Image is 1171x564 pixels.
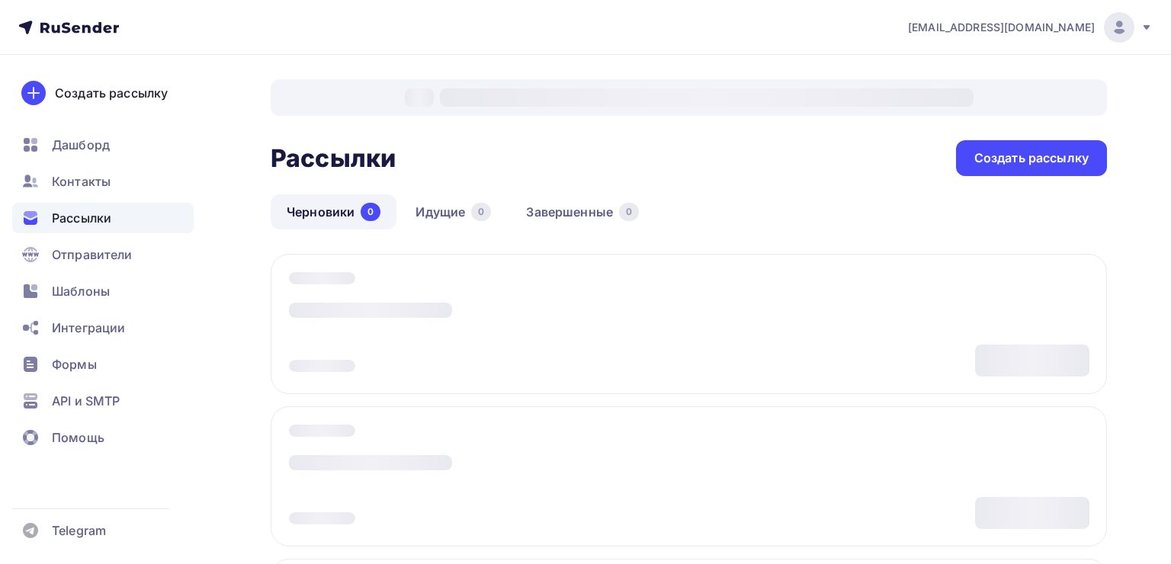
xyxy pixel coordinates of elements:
[510,194,655,229] a: Завершенные0
[12,166,194,197] a: Контакты
[12,130,194,160] a: Дашборд
[361,203,380,221] div: 0
[52,355,97,373] span: Формы
[55,84,168,102] div: Создать рассылку
[12,349,194,380] a: Формы
[471,203,491,221] div: 0
[52,428,104,447] span: Помощь
[271,194,396,229] a: Черновики0
[52,172,111,191] span: Контакты
[52,209,111,227] span: Рассылки
[908,12,1153,43] a: [EMAIL_ADDRESS][DOMAIN_NAME]
[52,136,110,154] span: Дашборд
[52,282,110,300] span: Шаблоны
[974,149,1089,167] div: Создать рассылку
[52,245,133,264] span: Отправители
[908,20,1095,35] span: [EMAIL_ADDRESS][DOMAIN_NAME]
[52,521,106,540] span: Telegram
[271,143,396,174] h2: Рассылки
[12,276,194,306] a: Шаблоны
[52,319,125,337] span: Интеграции
[12,239,194,270] a: Отправители
[52,392,120,410] span: API и SMTP
[399,194,507,229] a: Идущие0
[12,203,194,233] a: Рассылки
[619,203,639,221] div: 0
